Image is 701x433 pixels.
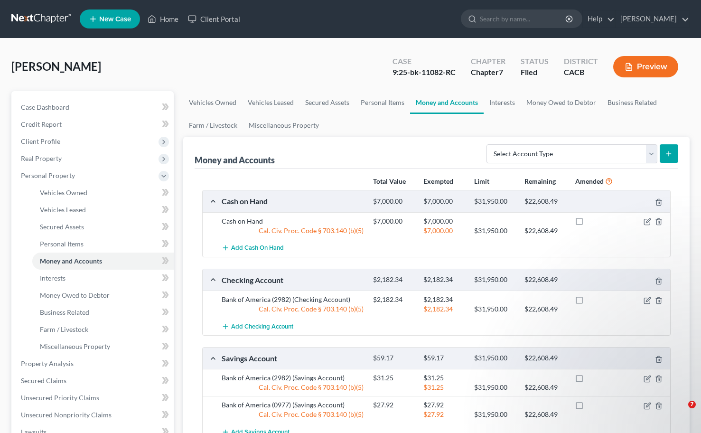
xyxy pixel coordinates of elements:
span: Property Analysis [21,359,74,367]
span: Personal Property [21,171,75,179]
a: Secured Claims [13,372,174,389]
a: Money Owed to Debtor [32,287,174,304]
div: $31.25 [419,383,469,392]
span: Personal Items [40,240,84,248]
span: Add Cash on Hand [231,245,284,252]
span: Secured Claims [21,377,66,385]
div: $22,608.49 [520,226,570,235]
a: Help [583,10,615,28]
a: Interests [32,270,174,287]
a: Vehicles Owned [32,184,174,201]
div: $59.17 [419,354,469,363]
div: Chapter [471,56,505,67]
strong: Remaining [524,177,556,185]
div: $27.92 [419,410,469,419]
span: Farm / Livestock [40,325,88,333]
div: $31,950.00 [469,354,520,363]
span: 7 [499,67,503,76]
div: Case [393,56,456,67]
div: $31.25 [419,373,469,383]
a: Vehicles Leased [32,201,174,218]
a: Secured Assets [32,218,174,235]
span: 7 [688,401,696,408]
div: Filed [521,67,549,78]
div: Status [521,56,549,67]
div: $7,000.00 [419,216,469,226]
div: $59.17 [368,354,419,363]
button: Preview [613,56,678,77]
div: $31,950.00 [469,197,520,206]
div: $7,000.00 [368,197,419,206]
span: Real Property [21,154,62,162]
div: $31,950.00 [469,410,520,419]
div: Cal. Civ. Proc. Code § 703.140 (b)(5) [217,410,368,419]
div: $2,182.34 [368,295,419,304]
div: Bank of America (2982) (Savings Account) [217,373,368,383]
a: Miscellaneous Property [243,114,325,137]
a: Farm / Livestock [32,321,174,338]
span: Business Related [40,308,89,316]
a: Vehicles Owned [183,91,242,114]
div: District [564,56,598,67]
span: Interests [40,274,65,282]
span: Add Checking Account [231,323,293,330]
a: Interests [484,91,521,114]
div: $31,950.00 [469,304,520,314]
a: Unsecured Nonpriority Claims [13,406,174,424]
div: $2,182.34 [419,295,469,304]
div: $27.92 [368,400,419,410]
strong: Limit [474,177,489,185]
div: $22,608.49 [520,275,570,284]
span: Unsecured Nonpriority Claims [21,411,112,419]
span: Client Profile [21,137,60,145]
a: Unsecured Priority Claims [13,389,174,406]
div: Savings Account [217,353,368,363]
a: Money Owed to Debtor [521,91,602,114]
span: New Case [99,16,131,23]
div: CACB [564,67,598,78]
iframe: Intercom live chat [669,401,692,424]
input: Search by name... [480,10,567,28]
div: $31.25 [368,373,419,383]
a: Vehicles Leased [242,91,299,114]
div: $7,000.00 [419,197,469,206]
span: Miscellaneous Property [40,342,110,350]
a: Case Dashboard [13,99,174,116]
div: $31,950.00 [469,383,520,392]
a: Home [143,10,183,28]
div: Cash on Hand [217,196,368,206]
button: Add Cash on Hand [222,239,284,257]
a: Client Portal [183,10,245,28]
div: Money and Accounts [195,154,275,166]
strong: Total Value [373,177,406,185]
div: 9:25-bk-11082-RC [393,67,456,78]
a: Credit Report [13,116,174,133]
span: Vehicles Leased [40,206,86,214]
a: Business Related [602,91,663,114]
span: Credit Report [21,120,62,128]
a: Personal Items [355,91,410,114]
div: $7,000.00 [419,226,469,235]
div: $27.92 [419,400,469,410]
a: [PERSON_NAME] [616,10,689,28]
span: [PERSON_NAME] [11,59,101,73]
div: $22,608.49 [520,304,570,314]
strong: Amended [575,177,604,185]
div: Checking Account [217,275,368,285]
div: $2,182.34 [419,275,469,284]
div: Cal. Civ. Proc. Code § 703.140 (b)(5) [217,383,368,392]
div: Bank of America (0977) (Savings Account) [217,400,368,410]
span: Money and Accounts [40,257,102,265]
span: Secured Assets [40,223,84,231]
a: Business Related [32,304,174,321]
a: Farm / Livestock [183,114,243,137]
span: Unsecured Priority Claims [21,394,99,402]
div: $31,950.00 [469,226,520,235]
span: Vehicles Owned [40,188,87,197]
a: Miscellaneous Property [32,338,174,355]
div: Cash on Hand [217,216,368,226]
div: Cal. Civ. Proc. Code § 703.140 (b)(5) [217,304,368,314]
a: Money and Accounts [32,253,174,270]
span: Case Dashboard [21,103,69,111]
a: Money and Accounts [410,91,484,114]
